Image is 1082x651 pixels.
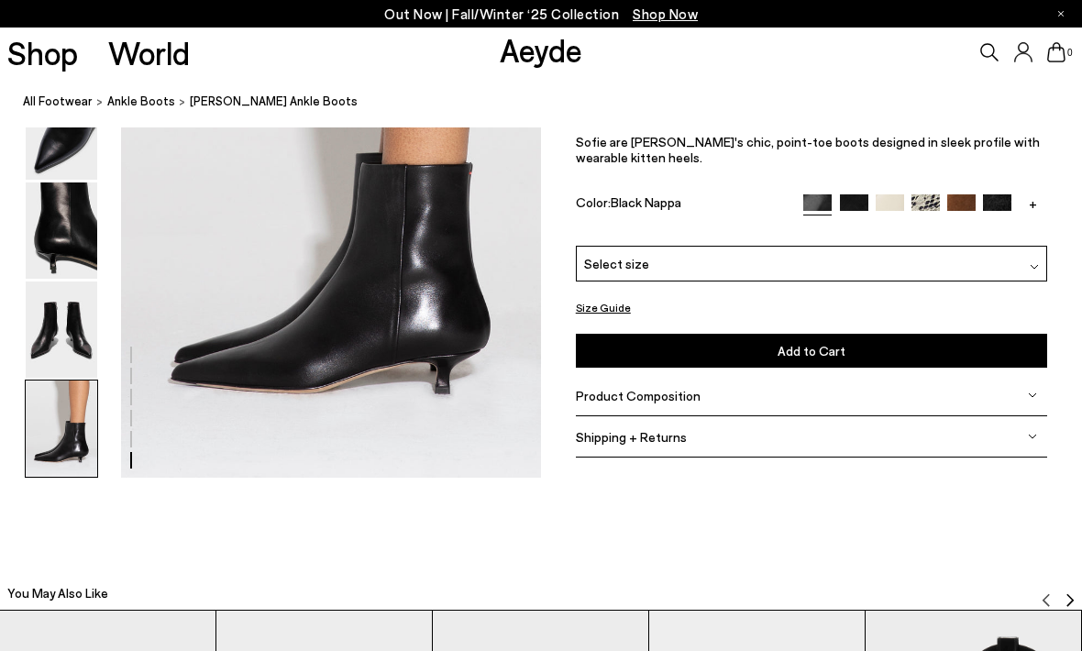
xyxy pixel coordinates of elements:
[576,296,631,319] button: Size Guide
[584,254,649,273] span: Select size
[26,83,97,180] img: Sofie Leather Ankle Boots - Image 3
[107,92,175,111] a: ankle boots
[1063,592,1077,607] img: svg%3E
[23,77,1082,127] nav: breadcrumb
[576,134,1040,165] span: Sofie are [PERSON_NAME]'s chic, point-toe boots designed in sleek profile with wearable kitten he...
[1028,433,1037,442] img: svg%3E
[1063,579,1077,607] button: Next slide
[1019,194,1047,211] a: +
[26,381,97,477] img: Sofie Leather Ankle Boots - Image 6
[1039,579,1054,607] button: Previous slide
[26,281,97,378] img: Sofie Leather Ankle Boots - Image 5
[576,429,687,445] span: Shipping + Returns
[7,37,78,69] a: Shop
[190,92,358,111] span: [PERSON_NAME] Ankle Boots
[1047,42,1065,62] a: 0
[108,37,190,69] a: World
[778,344,845,359] span: Add to Cart
[1030,262,1039,271] img: svg%3E
[7,584,108,602] h2: You May Also Like
[26,182,97,279] img: Sofie Leather Ankle Boots - Image 4
[1039,592,1054,607] img: svg%3E
[500,30,582,69] a: Aeyde
[576,194,789,215] div: Color:
[1028,392,1037,401] img: svg%3E
[633,6,698,22] span: Navigate to /collections/new-in
[1065,48,1075,58] span: 0
[576,388,701,403] span: Product Composition
[611,194,681,210] span: Black Nappa
[107,94,175,108] span: ankle boots
[576,335,1048,369] button: Add to Cart
[384,3,698,26] p: Out Now | Fall/Winter ‘25 Collection
[23,92,93,111] a: All Footwear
